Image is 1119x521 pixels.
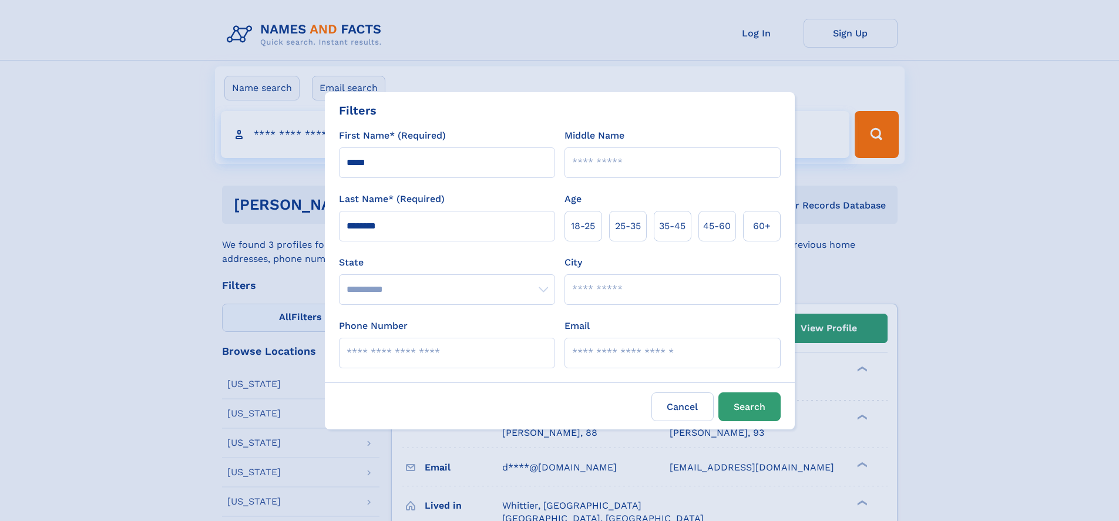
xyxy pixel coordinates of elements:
label: Phone Number [339,319,408,333]
label: State [339,256,555,270]
label: Email [564,319,590,333]
span: 60+ [753,219,771,233]
button: Search [718,392,781,421]
label: City [564,256,582,270]
span: 35‑45 [659,219,685,233]
label: First Name* (Required) [339,129,446,143]
span: 18‑25 [571,219,595,233]
span: 45‑60 [703,219,731,233]
label: Last Name* (Required) [339,192,445,206]
label: Age [564,192,582,206]
span: 25‑35 [615,219,641,233]
label: Cancel [651,392,714,421]
label: Middle Name [564,129,624,143]
div: Filters [339,102,377,119]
